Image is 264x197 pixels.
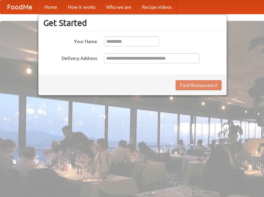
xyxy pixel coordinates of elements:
[43,18,222,28] h3: Get Started
[39,0,63,14] a: Home
[101,0,137,14] a: Who we are
[63,0,101,14] a: How it works
[0,0,39,14] a: FoodMe
[43,53,97,62] label: Delivery Address
[176,80,222,90] button: Find Restaurants!
[43,36,97,45] label: Your Name
[137,0,177,14] a: Recipe videos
